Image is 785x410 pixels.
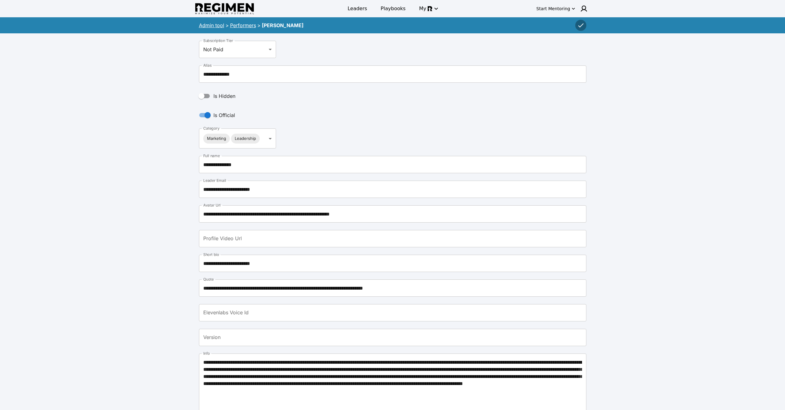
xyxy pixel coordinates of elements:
label: Avatar Url [203,203,221,208]
img: user icon [580,5,588,12]
button: My [415,3,441,14]
a: Playbooks [377,3,409,14]
span: My [419,5,426,12]
img: Regimen logo [195,3,254,15]
span: Playbooks [381,5,406,12]
span: Leaders [348,5,367,12]
label: Leader Email [203,178,226,183]
button: Save [575,20,586,31]
div: Start Mentoring [536,6,570,12]
label: Full name [203,153,220,158]
label: Category [203,126,220,131]
a: Performers [230,22,256,28]
label: Short bio [203,252,219,257]
a: Admin tool [199,22,224,28]
label: Alias [203,63,212,68]
div: > [225,22,229,29]
span: Is Official [213,111,235,119]
label: Quote [203,277,214,282]
span: Is Hidden [213,92,235,100]
a: Leaders [344,3,371,14]
div: Not Paid [199,41,276,58]
label: Info [203,351,210,356]
span: Leadership [231,135,260,142]
div: [PERSON_NAME] [262,22,304,29]
label: Subscription Tier [203,38,233,43]
button: Start Mentoring [535,4,576,14]
div: > [257,22,261,29]
span: Marketing [203,135,230,142]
